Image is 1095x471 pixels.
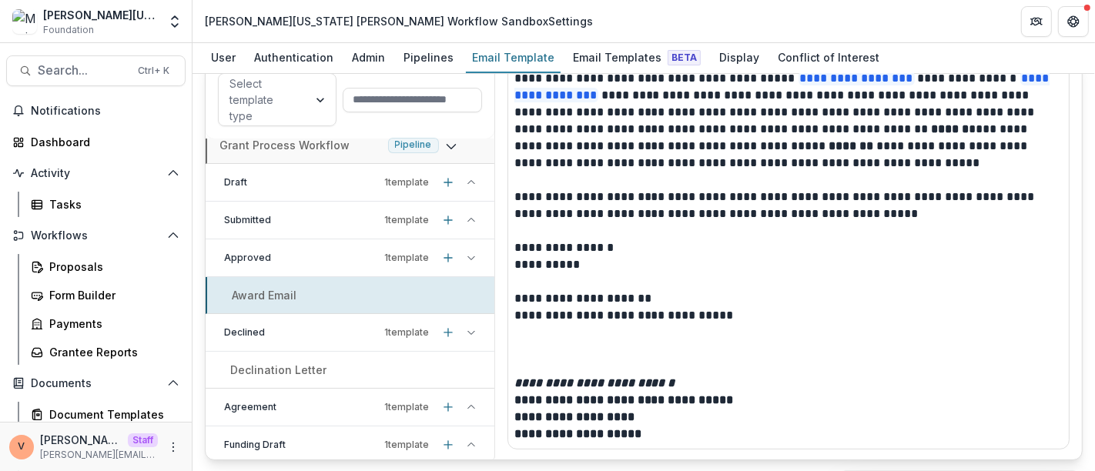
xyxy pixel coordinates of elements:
p: Agreement [224,400,379,414]
p: [PERSON_NAME] [40,432,122,448]
img: Mimi Washington Starrett Workflow Sandbox [12,9,37,34]
a: Conflict of Interest [772,43,886,73]
div: Venkat [18,442,25,452]
button: Partners [1021,6,1052,37]
button: Add template [436,208,460,232]
div: [PERSON_NAME][US_STATE] [PERSON_NAME] Workflow Sandbox Settings [205,13,593,29]
button: Open Documents [6,371,186,396]
button: Add template [436,395,460,419]
a: Email Template [466,43,561,73]
div: Email Templates [567,46,707,68]
a: User [205,43,242,73]
div: Display [713,46,765,68]
div: Email Template [466,46,561,68]
p: 1 template [385,175,430,189]
span: Beta [668,50,701,65]
div: Grantee Reports [49,344,173,360]
button: Search... [6,55,186,86]
button: Open Activity [6,161,186,185]
p: [PERSON_NAME][EMAIL_ADDRESS][DOMAIN_NAME] [40,448,158,462]
div: Dashboard [31,134,173,150]
p: Declined [224,326,379,339]
div: Proposals [49,259,173,275]
p: Staff [128,433,158,447]
p: 1 template [385,326,430,339]
div: Form Builder [49,287,173,303]
nav: breadcrumb [199,10,599,32]
span: Activity [31,167,161,180]
a: Display [713,43,765,73]
div: Ctrl + K [135,62,172,79]
button: Add template [436,170,460,195]
button: Open entity switcher [164,6,186,37]
p: Declination Letter [230,362,326,378]
a: Tasks [25,192,186,217]
div: Payments [49,316,173,332]
p: 1 template [385,438,430,452]
button: Add template [436,433,460,457]
div: Authentication [248,46,340,68]
button: Add template [436,246,460,270]
p: Approved [224,251,379,265]
a: Pipelines [397,43,460,73]
a: Admin [346,43,391,73]
p: 1 template [385,400,430,414]
span: Search... [38,63,129,78]
p: Draft [224,175,379,189]
div: Conflict of Interest [772,46,886,68]
p: 1 template [385,251,430,265]
a: Authentication [248,43,340,73]
a: Dashboard [6,129,186,155]
a: Form Builder [25,282,186,308]
a: Document Templates [25,402,186,427]
span: Workflows [31,229,161,242]
a: Proposals [25,254,186,279]
a: Grantee Reports [25,339,186,365]
p: Grant Process Workflow [219,137,382,153]
p: 1 template [385,213,430,227]
div: Admin [346,46,391,68]
div: Pipelines [397,46,460,68]
button: Notifications [6,99,186,123]
p: Funding Draft [224,438,379,452]
button: More [164,438,182,456]
p: Submitted [224,213,379,227]
div: User [205,46,242,68]
div: Document Templates [49,406,173,423]
a: Payments [25,311,186,336]
a: Email Templates Beta [567,43,707,73]
p: Award Email [232,287,296,303]
button: Add template [436,320,460,345]
span: Pipeline [395,139,432,150]
button: Open Workflows [6,223,186,248]
span: Foundation [43,23,94,37]
span: Notifications [31,105,179,118]
div: Tasks [49,196,173,212]
div: Select template type [229,75,297,124]
span: Documents [31,377,161,390]
button: Get Help [1058,6,1089,37]
div: [PERSON_NAME][US_STATE] [PERSON_NAME] Workflow Sandbox [43,7,158,23]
